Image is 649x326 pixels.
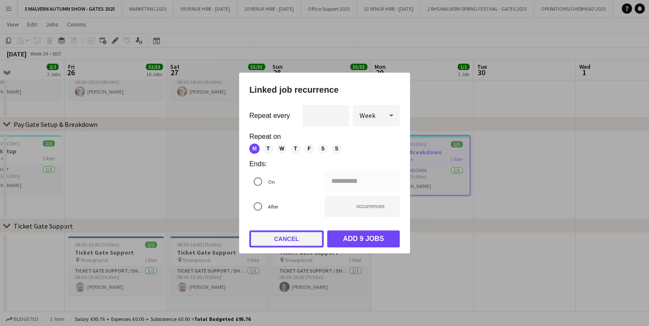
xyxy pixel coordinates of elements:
label: After [266,200,278,213]
label: Repeat on [249,133,400,140]
span: M [249,144,260,154]
label: Ends: [249,161,400,167]
h1: Linked job recurrence [249,83,400,97]
span: S [331,144,342,154]
span: W [277,144,287,154]
label: Repeat every [249,112,290,119]
span: Week [360,111,375,120]
button: Cancel [249,230,324,247]
mat-chip-listbox: Repeat weekly [249,144,400,154]
span: S [318,144,328,154]
span: F [304,144,314,154]
label: On [266,175,275,188]
button: Add 9 jobs [327,230,400,247]
span: T [290,144,301,154]
span: T [263,144,273,154]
